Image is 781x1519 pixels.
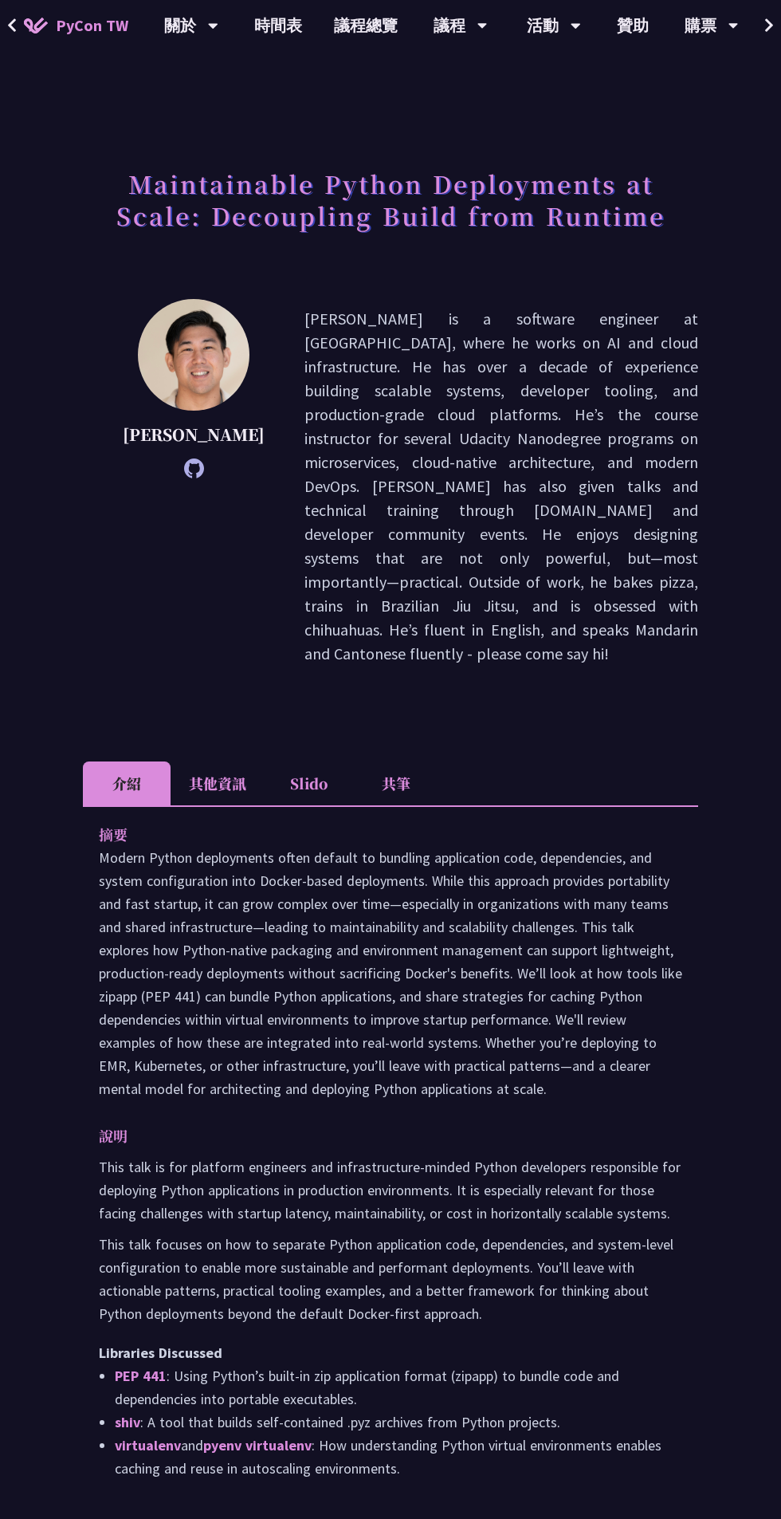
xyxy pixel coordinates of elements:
a: shiv [115,1413,140,1431]
img: Justin Lee [138,299,249,411]
p: 說明 [99,1124,650,1147]
p: 摘要 [99,823,650,846]
h1: Maintainable Python Deployments at Scale: Decoupling Build from Runtime [83,159,698,239]
p: [PERSON_NAME] is a software engineer at [GEOGRAPHIC_DATA], where he works on AI and cloud infrast... [304,307,698,666]
li: : A tool that builds self-contained .pyz archives from Python projects. [115,1411,682,1434]
li: : Using Python’s built-in zip application format (zipapp) to bundle code and dependencies into po... [115,1364,682,1411]
li: 共筆 [352,761,440,805]
li: and : How understanding Python virtual environments enables caching and reuse in autoscaling envi... [115,1434,682,1480]
a: PEP 441 [115,1367,167,1385]
p: This talk focuses on how to separate Python application code, dependencies, and system-level conf... [99,1233,682,1325]
h3: Libraries Discussed [99,1341,682,1364]
p: This talk is for platform engineers and infrastructure-minded Python developers responsible for d... [99,1155,682,1225]
li: 其他資訊 [171,761,265,805]
p: Modern Python deployments often default to bundling application code, dependencies, and system co... [99,846,682,1100]
a: PyCon TW [8,6,144,45]
li: Slido [265,761,352,805]
span: PyCon TW [56,14,128,37]
li: 介紹 [83,761,171,805]
img: Home icon of PyCon TW 2025 [24,18,48,33]
a: pyenv virtualenv [203,1436,312,1454]
p: [PERSON_NAME] [123,423,265,447]
a: virtualenv [115,1436,181,1454]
